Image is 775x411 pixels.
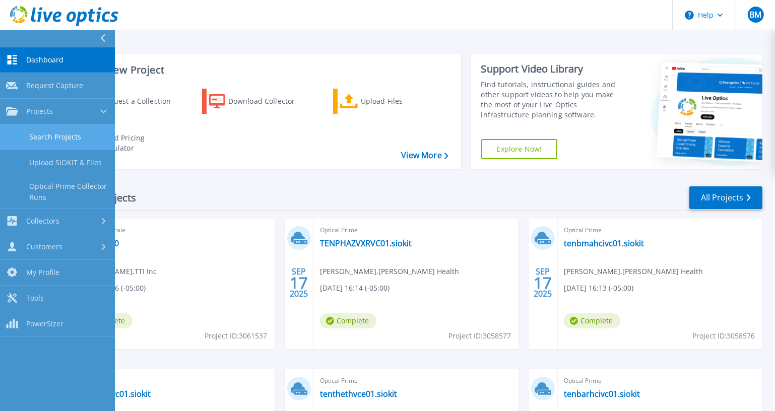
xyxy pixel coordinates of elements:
[26,268,59,277] span: My Profile
[401,151,448,160] a: View More
[72,64,448,76] h3: Start a New Project
[205,330,267,341] span: Project ID: 3061537
[26,217,59,226] span: Collectors
[320,238,412,248] a: TENPHAZVXRVC01.siokit
[320,266,459,277] span: [PERSON_NAME] , [PERSON_NAME] Health
[564,375,756,386] span: Optical Prime
[564,389,640,399] a: tenbarhcivc01.siokit
[564,313,620,328] span: Complete
[361,91,441,111] div: Upload Files
[534,279,552,287] span: 17
[290,279,308,287] span: 17
[320,313,376,328] span: Complete
[72,130,184,156] a: Cloud Pricing Calculator
[564,225,756,236] span: Optical Prime
[320,375,512,386] span: Optical Prime
[749,11,761,19] span: BM
[481,62,628,76] div: Support Video Library
[533,264,552,301] div: SEP 2025
[26,55,63,64] span: Dashboard
[320,389,397,399] a: tenthethvce01.siokit
[100,91,181,111] div: Request a Collection
[72,89,184,114] a: Request a Collection
[26,319,63,328] span: PowerSizer
[99,133,179,153] div: Cloud Pricing Calculator
[448,330,511,341] span: Project ID: 3058577
[481,139,558,159] a: Explore Now!
[76,225,269,236] span: Isilon/PowerScale
[689,186,762,209] a: All Projects
[26,242,62,251] span: Customers
[564,238,644,248] a: tenbmahcivc01.siokit
[202,89,314,114] a: Download Collector
[320,283,390,294] span: [DATE] 16:14 (-05:00)
[289,264,308,301] div: SEP 2025
[692,330,755,341] span: Project ID: 3058576
[481,80,628,120] div: Find tutorials, instructional guides and other support videos to help you make the most of your L...
[333,89,445,114] a: Upload Files
[26,294,44,303] span: Tools
[320,225,512,236] span: Optical Prime
[26,81,83,90] span: Request Capture
[76,266,157,277] span: [PERSON_NAME] , TTI Inc
[228,91,309,111] div: Download Collector
[76,375,269,386] span: Optical Prime
[26,107,53,116] span: Projects
[564,283,633,294] span: [DATE] 16:13 (-05:00)
[564,266,703,277] span: [PERSON_NAME] , [PERSON_NAME] Health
